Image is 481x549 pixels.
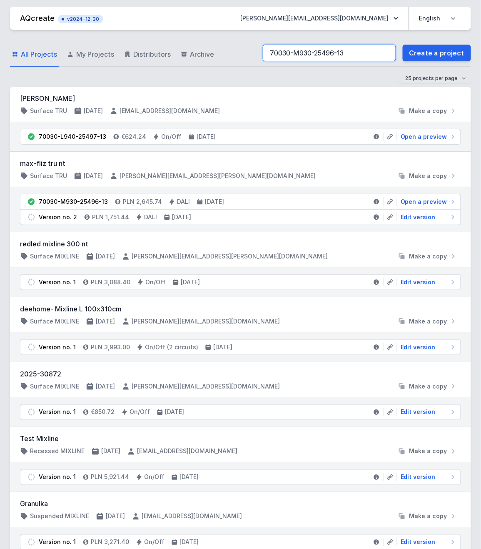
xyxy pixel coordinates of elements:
[397,538,457,546] a: Edit version
[39,198,108,206] div: 70030-M930-25496-13
[263,45,396,61] input: Search among projects and versions...
[30,107,67,115] h4: Surface TRU
[84,107,103,115] h4: [DATE]
[179,43,216,67] a: Archive
[144,213,157,221] h4: DALI
[106,512,125,521] h4: [DATE]
[197,133,216,141] h4: [DATE]
[20,369,461,379] h3: 2025-30872
[179,538,199,546] h4: [DATE]
[409,447,447,456] span: Make a copy
[409,252,447,261] span: Make a copy
[91,538,129,546] h4: PLN 3,271.40
[133,49,171,59] span: Distributors
[179,473,199,481] h4: [DATE]
[130,408,150,416] h4: On/Off
[132,317,280,326] h4: [PERSON_NAME][EMAIL_ADDRESS][DOMAIN_NAME]
[401,343,436,351] span: Edit version
[401,213,436,221] span: Edit version
[401,473,436,481] span: Edit version
[20,239,461,249] h3: redled mixline 300 nt
[91,408,115,416] h4: €850.72
[122,43,172,67] a: Distributors
[397,198,457,206] a: Open a preview
[165,408,184,416] h4: [DATE]
[213,343,232,351] h4: [DATE]
[397,343,457,351] a: Edit version
[96,317,115,326] h4: [DATE]
[27,408,35,416] img: draft.svg
[401,408,436,416] span: Edit version
[397,213,457,221] a: Edit version
[142,512,242,521] h4: [EMAIL_ADDRESS][DOMAIN_NAME]
[394,512,461,521] button: Make a copy
[409,512,447,521] span: Make a copy
[30,317,79,326] h4: Surface MIXLINE
[84,172,103,180] h4: [DATE]
[21,49,57,59] span: All Projects
[91,343,130,351] h4: PLN 3,993.00
[414,11,461,26] select: Choose language
[397,278,457,286] a: Edit version
[20,14,55,23] a: AQcreate
[394,447,461,456] button: Make a copy
[39,133,106,141] div: 70030-L940-25497-13
[30,172,67,180] h4: Surface TRU
[96,382,115,391] h4: [DATE]
[120,172,316,180] h4: [PERSON_NAME][EMAIL_ADDRESS][PERSON_NAME][DOMAIN_NAME]
[177,198,190,206] h4: DALI
[91,473,129,481] h4: PLN 5,921.44
[39,408,76,416] div: Version no. 1
[145,343,198,351] h4: On/Off (2 circuits)
[394,172,461,180] button: Make a copy
[190,49,214,59] span: Archive
[161,133,182,141] h4: On/Off
[20,158,461,168] h3: max-fliz tru nt
[181,278,200,286] h4: [DATE]
[65,43,116,67] a: My Projects
[137,447,237,456] h4: [EMAIL_ADDRESS][DOMAIN_NAME]
[30,512,89,521] h4: Suspended MIXLINE
[409,107,447,115] span: Make a copy
[409,172,447,180] span: Make a copy
[27,538,35,546] img: draft.svg
[39,278,76,286] div: Version no. 1
[397,473,457,481] a: Edit version
[39,538,76,546] div: Version no. 1
[39,213,77,221] div: Version no. 2
[401,133,447,141] span: Open a preview
[30,447,85,456] h4: Recessed MIXLINE
[394,252,461,261] button: Make a copy
[27,213,35,221] img: draft.svg
[101,447,120,456] h4: [DATE]
[144,473,164,481] h4: On/Off
[10,43,59,67] a: All Projects
[20,434,461,444] h3: Test Mixline
[144,538,164,546] h4: On/Off
[39,343,76,351] div: Version no. 1
[39,473,76,481] div: Version no. 1
[92,213,129,221] h4: PLN 1,751.44
[58,13,103,23] button: v2024-12-30
[394,382,461,391] button: Make a copy
[234,11,405,26] button: [PERSON_NAME][EMAIL_ADDRESS][DOMAIN_NAME]
[76,49,114,59] span: My Projects
[172,213,191,221] h4: [DATE]
[401,538,436,546] span: Edit version
[409,382,447,391] span: Make a copy
[27,343,35,351] img: draft.svg
[401,278,436,286] span: Edit version
[397,133,457,141] a: Open a preview
[123,198,162,206] h4: PLN 2,645.74
[394,317,461,326] button: Make a copy
[62,16,99,23] span: v2024-12-30
[20,499,461,509] h3: Granulka
[30,252,79,261] h4: Surface MIXLINE
[394,107,461,115] button: Make a copy
[397,408,457,416] a: Edit version
[30,382,79,391] h4: Surface MIXLINE
[132,252,328,261] h4: [PERSON_NAME][EMAIL_ADDRESS][PERSON_NAME][DOMAIN_NAME]
[20,304,461,314] h3: deehome- Mixline L 100x310cm
[145,278,166,286] h4: On/Off
[205,198,224,206] h4: [DATE]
